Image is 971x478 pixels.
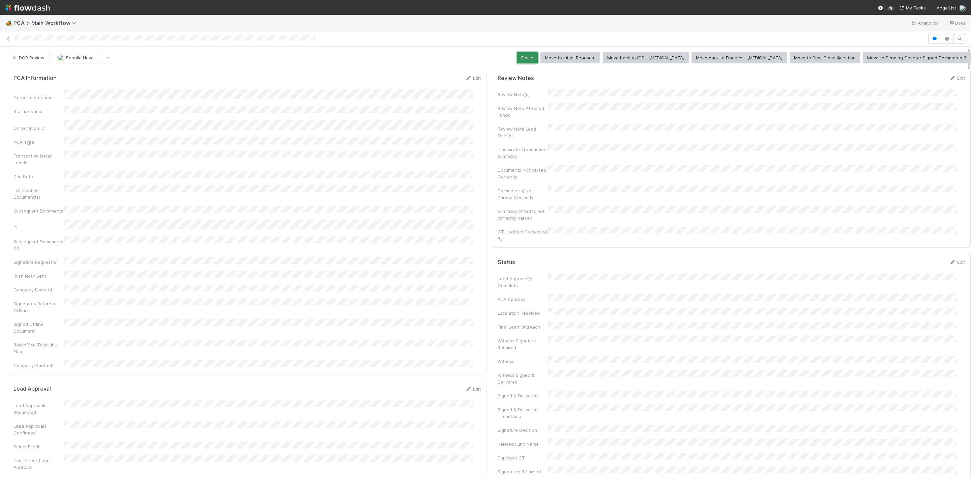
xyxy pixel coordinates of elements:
div: Corporation Name [13,94,64,101]
div: Test Check Lead Approval [13,457,64,471]
img: logo-inverted-e16ddd16eac7371096b0.svg [5,2,50,13]
button: Move back to Finance - [MEDICAL_DATA] [692,52,787,63]
div: Help [878,4,894,11]
button: Move to Post Close Question [790,52,860,63]
div: Lead Approvals Requested [13,402,64,416]
h5: Review Notes [498,75,534,82]
div: Summary of terms not correctly parsed [498,208,548,221]
div: Company Event Id [13,286,64,293]
span: My Tasks [899,5,926,10]
button: Move to Pending Counter Signed Documents 3 [863,52,971,63]
div: Final Lead Outreach [498,324,548,330]
div: Backoffice Task Link Flag [13,341,64,355]
div: Signature Request(s) [13,259,64,265]
div: Witness Signed & Delivered [498,372,548,385]
div: Lead Approvals Confirmed [13,423,64,436]
div: CT Updates Processed By [498,228,548,242]
div: Startup Name [13,108,64,115]
button: DCR Review [8,52,49,63]
span: Ronalie Nova [66,55,94,60]
div: Signature Decision? [498,427,548,433]
button: Ronalie Nova [52,52,98,63]
div: Signed & Delivered Timestamp [498,406,548,420]
div: Subsequent Documents (2) [13,238,64,252]
div: Transaction Detail Labels [13,152,64,166]
div: Company Contacts [13,362,64,369]
span: DCR Review [11,55,45,60]
span: PCA > Main Workflow [13,20,80,26]
span: 🏕️ [5,20,12,26]
div: Related Fund Name [498,441,548,447]
a: Edit [949,75,965,81]
div: Witness Signature Required [498,337,548,351]
div: Subsequent Documents [13,207,64,214]
h5: Status [498,259,515,266]
div: Signed & Delivered [498,392,548,399]
div: Document(s) Not Parsed Correctly [498,187,548,201]
div: Review Note Lead Email(s) [498,125,548,139]
a: My Tasks [899,4,926,11]
div: Select Funds: [13,443,64,450]
div: Review Note Affected Funds [498,105,548,118]
div: Inaccurate Transaction Summary [498,146,548,160]
div: Signed Offline Document [13,321,64,334]
div: Rush Notif Sent [13,273,64,279]
div: PCA Type [13,139,64,145]
div: Duplicate CT [498,454,548,461]
button: Move to Initial Reachout [540,52,600,63]
div: Due Date [13,173,64,180]
a: Edit [465,386,481,392]
div: Corporation ID [13,125,64,132]
div: ALA Approval [498,296,548,303]
a: Docs [948,19,966,27]
div: Review Note(s) [498,91,548,98]
div: Witness [498,358,548,365]
div: Escalation Resolved [498,310,548,316]
span: AngelList [937,5,956,10]
div: Documents Not Parsed Correctly [498,167,548,180]
a: Analytics [911,19,938,27]
div: Signatures Returned Offline [13,300,64,314]
div: ID [13,224,64,231]
div: Transaction Document(s) [13,187,64,200]
button: Finish [517,52,538,63]
h5: Lead Approval [13,386,51,392]
button: Move back to IOS - [MEDICAL_DATA] [603,52,689,63]
div: Lead Approval(s) Complete [498,275,548,289]
img: avatar_0d9988fd-9a15-4cc7-ad96-88feab9e0fa9.png [57,54,64,61]
h5: PCA Information [13,75,57,82]
a: Edit [949,259,965,265]
img: avatar_d7f67417-030a-43ce-a3ce-a315a3ccfd08.png [959,5,966,11]
a: Edit [465,75,481,81]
